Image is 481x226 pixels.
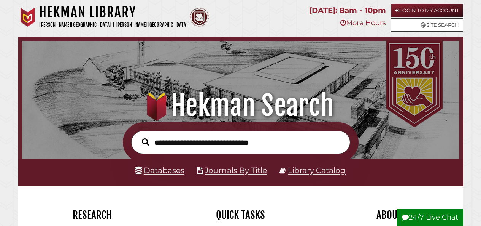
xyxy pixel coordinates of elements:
a: Library Catalog [288,165,346,175]
h2: Quick Tasks [172,208,309,221]
img: Calvin University [18,8,37,27]
p: [PERSON_NAME][GEOGRAPHIC_DATA] | [PERSON_NAME][GEOGRAPHIC_DATA] [39,21,188,29]
h1: Hekman Search [29,89,452,122]
button: Search [138,136,153,147]
a: Site Search [391,18,463,32]
a: Databases [135,165,184,175]
i: Search [142,138,149,146]
a: Journals By Title [205,165,267,175]
h1: Hekman Library [39,4,188,21]
h2: About [321,208,457,221]
h2: Research [24,208,161,221]
a: Login to My Account [391,4,463,17]
p: [DATE]: 8am - 10pm [309,4,386,17]
img: Calvin Theological Seminary [190,8,209,27]
a: More Hours [340,19,386,27]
